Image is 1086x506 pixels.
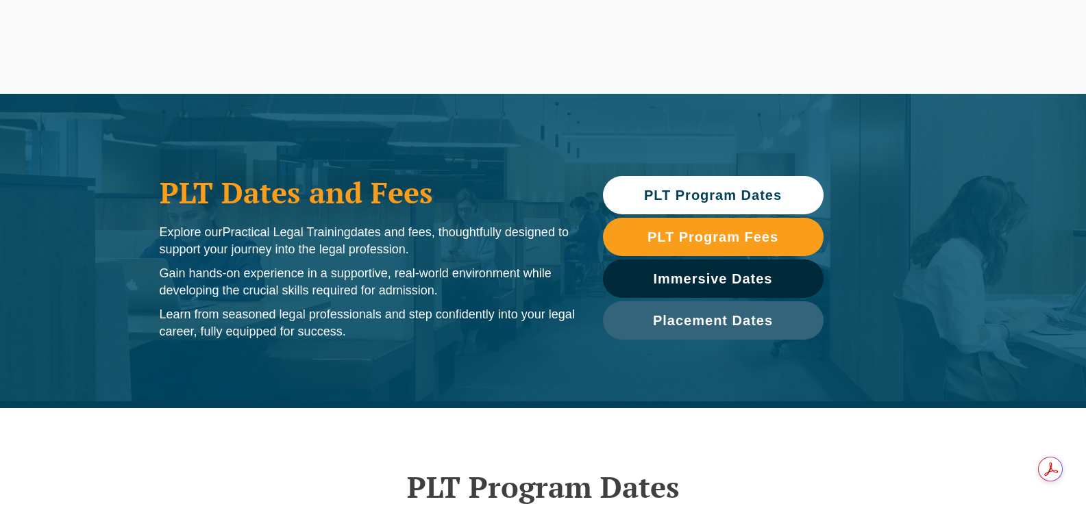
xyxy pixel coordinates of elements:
a: PLT Program Fees [603,218,824,256]
p: Gain hands-on experience in a supportive, real-world environment while developing the crucial ski... [160,265,576,299]
span: PLT Program Dates [644,188,782,202]
span: Practical Legal Training [223,225,351,239]
p: Explore our dates and fees, thoughtfully designed to support your journey into the legal profession. [160,224,576,258]
span: Immersive Dates [654,272,773,286]
span: PLT Program Fees [647,230,778,244]
span: Placement Dates [653,314,773,327]
h1: PLT Dates and Fees [160,175,576,210]
h2: PLT Program Dates [153,470,934,504]
a: PLT Program Dates [603,176,824,214]
a: Immersive Dates [603,260,824,298]
p: Learn from seasoned legal professionals and step confidently into your legal career, fully equipp... [160,306,576,340]
a: Placement Dates [603,301,824,340]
